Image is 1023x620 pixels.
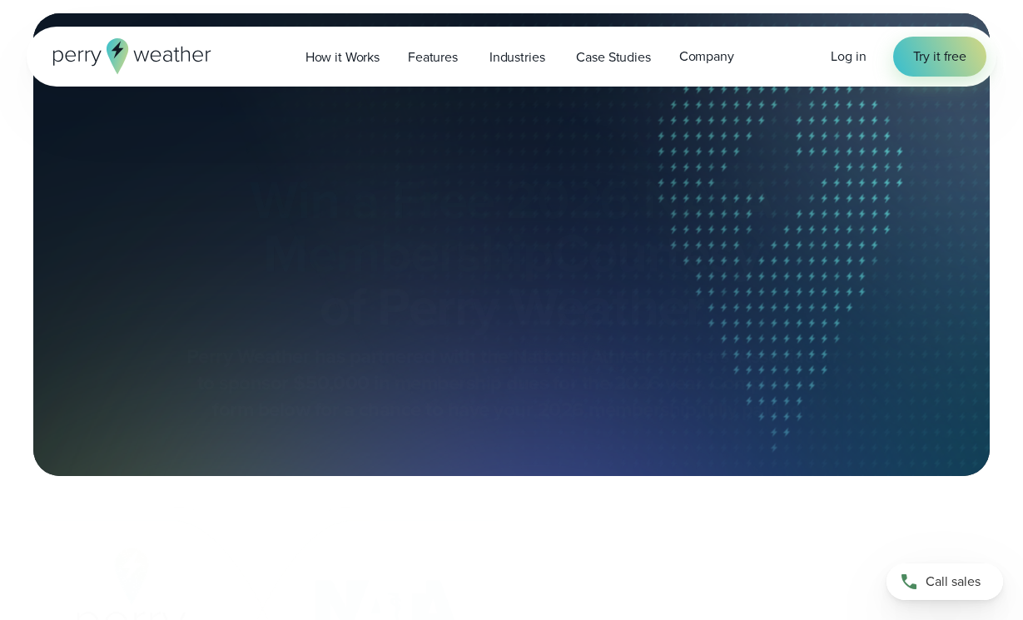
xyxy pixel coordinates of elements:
a: Try it free [893,37,986,77]
span: Case Studies [576,47,650,67]
span: Company [679,47,734,67]
span: Features [408,47,458,67]
span: Try it free [913,47,966,67]
a: How it Works [291,40,394,74]
span: Industries [489,47,545,67]
span: How it Works [305,47,380,67]
a: Call sales [886,563,1003,600]
a: Log in [831,47,866,67]
span: Call sales [926,572,981,592]
a: Case Studies [562,40,664,74]
span: Log in [831,47,866,66]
